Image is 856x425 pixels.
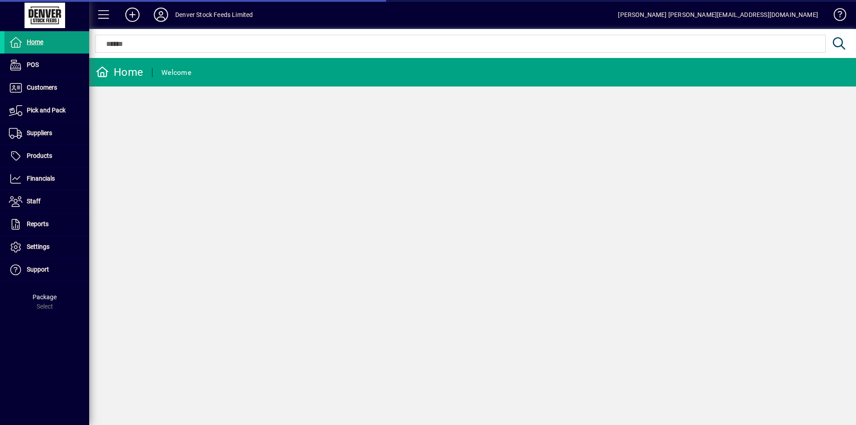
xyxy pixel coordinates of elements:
[33,293,57,301] span: Package
[4,99,89,122] a: Pick and Pack
[27,61,39,68] span: POS
[4,168,89,190] a: Financials
[27,220,49,227] span: Reports
[827,2,845,31] a: Knowledge Base
[618,8,818,22] div: [PERSON_NAME] [PERSON_NAME][EMAIL_ADDRESS][DOMAIN_NAME]
[27,266,49,273] span: Support
[27,129,52,136] span: Suppliers
[118,7,147,23] button: Add
[4,122,89,144] a: Suppliers
[27,243,49,250] span: Settings
[27,38,43,45] span: Home
[27,152,52,159] span: Products
[4,236,89,258] a: Settings
[175,8,253,22] div: Denver Stock Feeds Limited
[4,213,89,235] a: Reports
[27,198,41,205] span: Staff
[96,65,143,79] div: Home
[27,84,57,91] span: Customers
[4,259,89,281] a: Support
[161,66,191,80] div: Welcome
[4,54,89,76] a: POS
[27,107,66,114] span: Pick and Pack
[27,175,55,182] span: Financials
[4,190,89,213] a: Staff
[4,145,89,167] a: Products
[147,7,175,23] button: Profile
[4,77,89,99] a: Customers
